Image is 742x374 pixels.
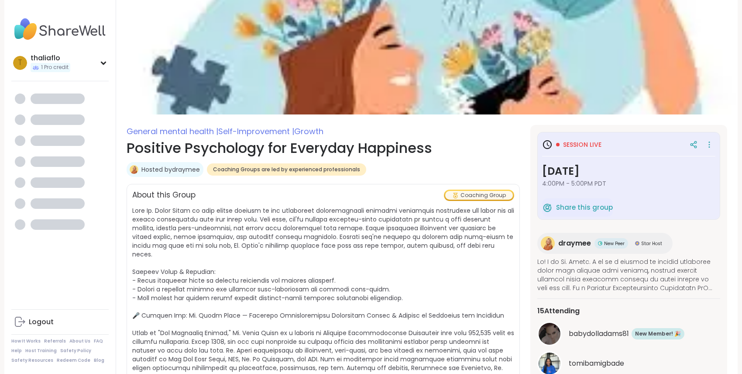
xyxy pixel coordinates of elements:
[44,338,66,344] a: Referrals
[604,240,625,247] span: New Peer
[18,57,22,69] span: t
[542,179,715,188] span: 4:00PM - 5:00PM PDT
[11,312,109,332] a: Logout
[60,348,91,354] a: Safety Policy
[569,358,624,369] span: tomibamigbade
[537,322,720,346] a: babydolladams81babydolladams81New Member! 🎉
[641,240,662,247] span: Star Host
[25,348,57,354] a: Host Training
[537,257,720,292] span: Lo! I do Si. Ametc. A el se d eiusmod te incidid utlaboree dolor magn aliquae admi veniamq, nostr...
[542,163,715,179] h3: [DATE]
[69,338,90,344] a: About Us
[598,241,602,246] img: New Peer
[537,306,580,316] span: 15 Attending
[556,203,613,213] span: Share this group
[294,126,323,137] span: Growth
[94,338,103,344] a: FAQ
[41,64,69,71] span: 1 Pro credit
[541,236,555,250] img: draymee
[31,53,70,63] div: thaliaflo
[127,126,218,137] span: General mental health |
[130,165,138,174] img: draymee
[539,323,560,345] img: babydolladams81
[542,198,613,217] button: Share this group
[11,338,41,344] a: How It Works
[569,329,629,339] span: babydolladams81
[11,357,53,364] a: Safety Resources
[57,357,90,364] a: Redeem Code
[11,14,109,45] img: ShareWell Nav Logo
[563,140,601,149] span: Session live
[635,330,681,338] span: New Member! 🎉
[558,238,591,249] span: draymee
[537,233,673,254] a: draymeedraymeeNew PeerNew PeerStar HostStar Host
[445,191,513,200] div: Coaching Group
[29,317,54,327] div: Logout
[141,165,200,174] a: Hosted bydraymee
[213,166,360,173] span: Coaching Groups are led by experienced professionals
[635,241,639,246] img: Star Host
[218,126,294,137] span: Self-Improvement |
[132,190,196,201] h2: About this Group
[542,202,553,213] img: ShareWell Logomark
[94,357,104,364] a: Blog
[127,138,520,159] h1: Positive Psychology for Everyday Happiness
[11,348,22,354] a: Help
